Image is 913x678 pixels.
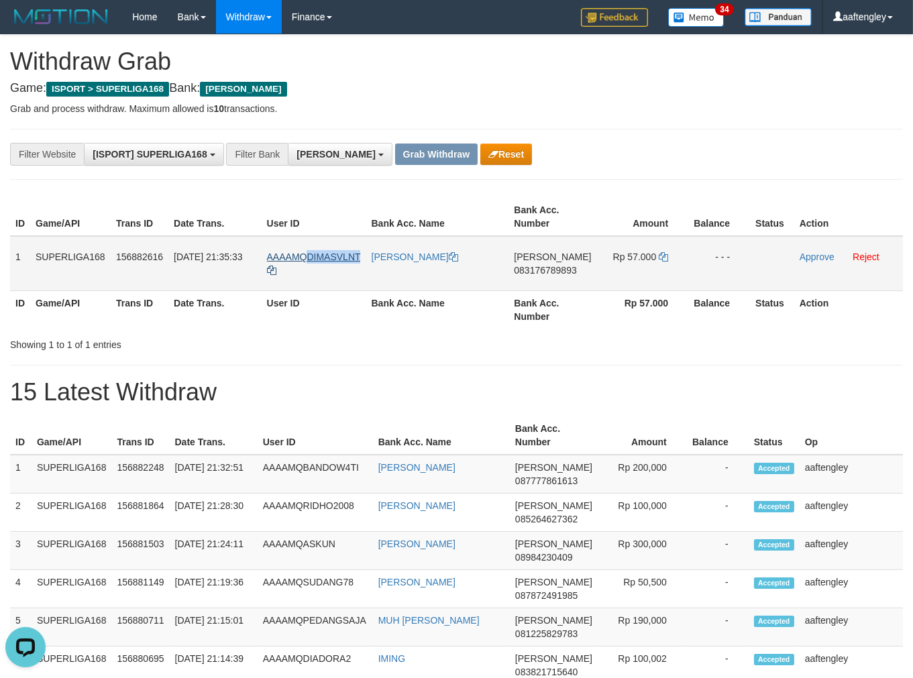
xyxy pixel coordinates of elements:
th: ID [10,290,30,329]
th: Bank Acc. Name [366,198,509,236]
th: Status [750,198,794,236]
td: aaftengley [800,608,903,646]
td: 156882248 [111,455,169,494]
span: Rp 57.000 [613,251,657,262]
img: Button%20Memo.svg [668,8,724,27]
span: Accepted [754,501,794,512]
td: [DATE] 21:15:01 [170,608,258,646]
span: Accepted [754,539,794,551]
span: [PERSON_NAME] [515,462,592,473]
span: [PERSON_NAME] [297,149,375,160]
button: Open LiveChat chat widget [5,5,46,46]
button: [PERSON_NAME] [288,143,392,166]
td: 156881149 [111,570,169,608]
span: Copy 083821715640 to clipboard [515,667,578,677]
span: Copy 087872491985 to clipboard [515,590,578,601]
a: MUH [PERSON_NAME] [378,615,480,626]
td: - [687,494,749,532]
td: AAAAMQASKUN [258,532,373,570]
td: SUPERLIGA168 [32,455,112,494]
a: [PERSON_NAME] [378,539,455,549]
td: Rp 200,000 [598,455,687,494]
td: 3 [10,532,32,570]
td: [DATE] 21:24:11 [170,532,258,570]
a: Reject [853,251,879,262]
th: Trans ID [111,416,169,455]
th: User ID [258,416,373,455]
div: Showing 1 to 1 of 1 entries [10,333,370,351]
td: - [687,455,749,494]
th: Action [794,198,903,236]
span: Accepted [754,654,794,665]
th: Game/API [30,198,111,236]
td: AAAAMQPEDANGSAJA [258,608,373,646]
td: aaftengley [800,494,903,532]
th: Game/API [30,290,111,329]
td: Rp 300,000 [598,532,687,570]
th: Trans ID [111,198,168,236]
span: [PERSON_NAME] [200,82,286,97]
th: Bank Acc. Name [373,416,510,455]
th: Action [794,290,903,329]
td: AAAAMQBANDOW4TI [258,455,373,494]
td: aaftengley [800,532,903,570]
a: [PERSON_NAME] [378,577,455,587]
th: Bank Acc. Number [510,416,598,455]
button: Reset [480,144,532,165]
td: [DATE] 21:19:36 [170,570,258,608]
td: 156881503 [111,532,169,570]
td: 1 [10,236,30,291]
td: aaftengley [800,455,903,494]
td: 1 [10,455,32,494]
span: Accepted [754,616,794,627]
td: SUPERLIGA168 [32,532,112,570]
span: [PERSON_NAME] [515,539,592,549]
th: Balance [687,416,749,455]
span: AAAAMQDIMASVLNT [267,251,361,262]
a: AAAAMQDIMASVLNT [267,251,361,276]
th: Op [800,416,903,455]
th: Status [750,290,794,329]
a: [PERSON_NAME] [372,251,458,262]
td: 4 [10,570,32,608]
span: ISPORT > SUPERLIGA168 [46,82,169,97]
th: User ID [262,198,366,236]
span: 156882616 [116,251,163,262]
td: SUPERLIGA168 [32,494,112,532]
th: Date Trans. [168,198,262,236]
a: [PERSON_NAME] [378,462,455,473]
th: Balance [688,290,750,329]
th: Balance [688,198,750,236]
td: - - - [688,236,750,291]
th: Date Trans. [168,290,262,329]
a: Approve [800,251,835,262]
td: 156881864 [111,494,169,532]
strong: 10 [213,103,224,114]
a: Copy 57000 to clipboard [659,251,668,262]
th: Rp 57.000 [597,290,689,329]
td: aaftengley [800,570,903,608]
td: [DATE] 21:28:30 [170,494,258,532]
span: [PERSON_NAME] [515,653,592,664]
th: Bank Acc. Name [366,290,509,329]
th: ID [10,416,32,455]
span: [ISPORT] SUPERLIGA168 [93,149,207,160]
th: Status [749,416,800,455]
td: SUPERLIGA168 [32,570,112,608]
span: Copy 081225829783 to clipboard [515,628,578,639]
h1: 15 Latest Withdraw [10,379,903,406]
img: Feedback.jpg [581,8,648,27]
th: User ID [262,290,366,329]
td: 156880711 [111,608,169,646]
button: [ISPORT] SUPERLIGA168 [84,143,223,166]
td: [DATE] 21:32:51 [170,455,258,494]
td: Rp 190,000 [598,608,687,646]
img: panduan.png [745,8,812,26]
div: Filter Website [10,143,84,166]
th: Trans ID [111,290,168,329]
td: 2 [10,494,32,532]
span: [DATE] 21:35:33 [174,251,242,262]
th: ID [10,198,30,236]
th: Bank Acc. Number [508,290,596,329]
th: Amount [598,416,687,455]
